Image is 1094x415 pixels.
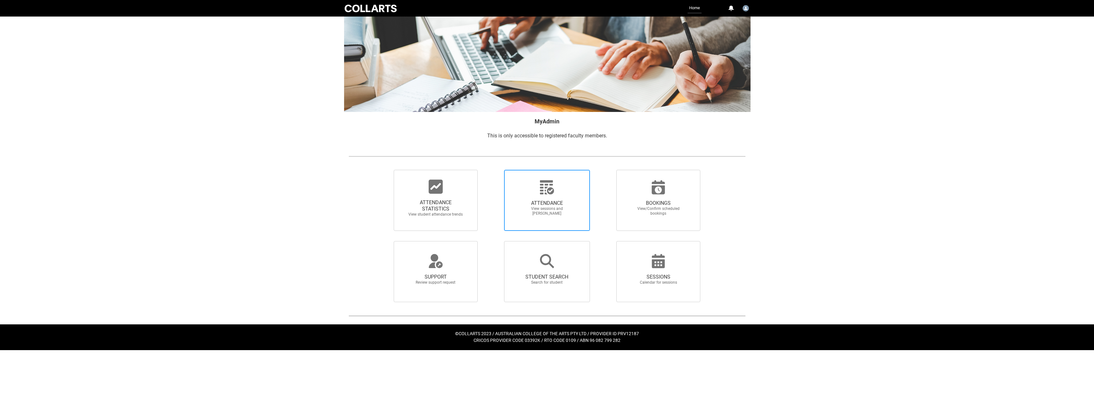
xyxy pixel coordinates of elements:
a: Home [688,3,702,13]
span: Search for student [519,280,575,285]
span: SESSIONS [630,274,686,280]
img: REDU_GREY_LINE [349,153,745,160]
span: ATTENDANCE STATISTICS [408,199,464,212]
img: REDU_GREY_LINE [349,312,745,319]
span: Calendar for sessions [630,280,686,285]
span: ATTENDANCE [519,200,575,206]
span: Review support request [408,280,464,285]
span: View sessions and [PERSON_NAME] [519,206,575,216]
span: View student attendance trends [408,212,464,217]
span: View/Confirm scheduled bookings [630,206,686,216]
button: User Profile User16752042218789240631 [741,3,751,13]
span: STUDENT SEARCH [519,274,575,280]
h2: MyAdmin [349,117,745,126]
span: SUPPORT [408,274,464,280]
img: User16752042218789240631 [743,5,749,11]
span: BOOKINGS [630,200,686,206]
span: This is only accessible to registered faculty members. [487,133,607,139]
